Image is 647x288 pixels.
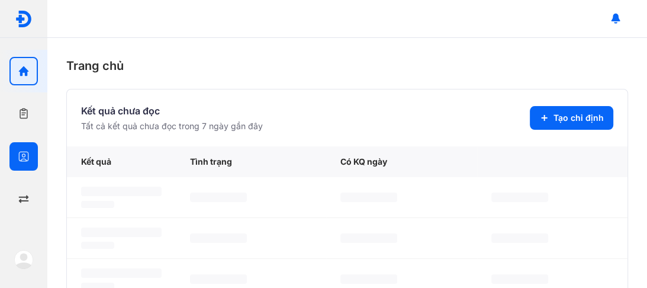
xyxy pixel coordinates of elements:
span: ‌ [340,193,397,202]
span: ‌ [340,233,397,243]
span: ‌ [190,233,247,243]
div: Tất cả kết quả chưa đọc trong 7 ngày gần đây [81,120,263,132]
button: Tạo chỉ định [530,106,613,130]
span: ‌ [81,228,162,237]
span: ‌ [81,201,114,208]
img: logo [15,10,33,28]
span: ‌ [491,233,548,243]
span: ‌ [81,268,162,278]
span: ‌ [491,193,548,202]
div: Kết quả [67,146,176,177]
div: Trang chủ [66,57,628,75]
span: ‌ [190,274,247,284]
img: logo [14,250,33,269]
span: ‌ [340,274,397,284]
span: ‌ [81,187,162,196]
span: Tạo chỉ định [553,112,604,124]
div: Kết quả chưa đọc [81,104,263,118]
span: ‌ [81,242,114,249]
div: Có KQ ngày [326,146,477,177]
span: ‌ [491,274,548,284]
div: Tình trạng [176,146,326,177]
span: ‌ [190,193,247,202]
